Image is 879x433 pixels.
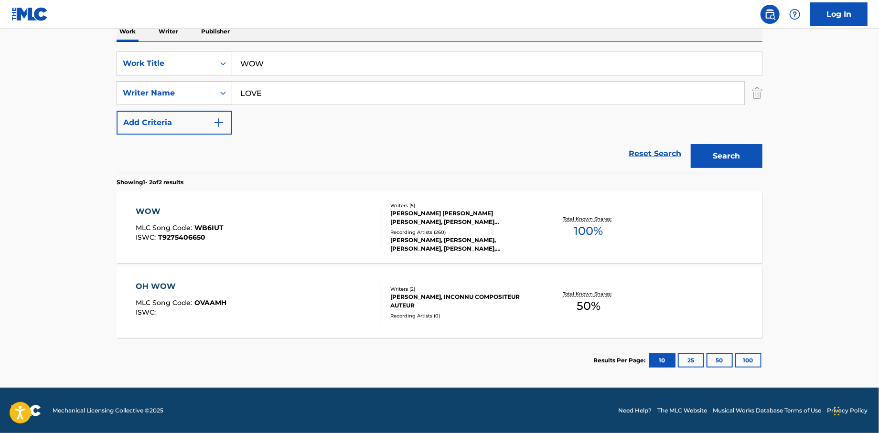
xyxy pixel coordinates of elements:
div: Recording Artists ( 260 ) [390,229,535,236]
div: Writer Name [123,87,209,99]
span: T9275406650 [159,233,206,242]
span: MLC Song Code : [136,223,195,232]
p: Work [117,21,139,42]
p: Total Known Shares: [563,290,614,297]
a: Privacy Policy [827,406,868,415]
div: Writers ( 2 ) [390,285,535,293]
button: Add Criteria [117,111,232,135]
a: WOWMLC Song Code:WB6IUTISWC:T9275406650Writers (5)[PERSON_NAME] [PERSON_NAME] [PERSON_NAME], [PER... [117,191,762,263]
img: Delete Criterion [752,81,762,105]
a: Musical Works Database Terms of Use [713,406,821,415]
span: ISWC : [136,308,159,317]
span: 100 % [574,222,603,240]
div: [PERSON_NAME], [PERSON_NAME], [PERSON_NAME], [PERSON_NAME], [PERSON_NAME], [PERSON_NAME], [PERSON... [390,236,535,253]
span: Mechanical Licensing Collective © 2025 [53,406,163,415]
span: WB6IUT [195,223,224,232]
span: MLC Song Code : [136,298,195,307]
div: Help [785,5,804,24]
form: Search Form [117,52,762,173]
button: 50 [707,353,733,368]
img: 9d2ae6d4665cec9f34b9.svg [213,117,225,128]
div: OH WOW [136,281,227,292]
div: Recording Artists ( 0 ) [390,312,535,319]
span: OVAAMH [195,298,227,307]
div: [PERSON_NAME], INCONNU COMPOSITEUR AUTEUR [390,293,535,310]
img: MLC Logo [11,7,48,21]
iframe: Chat Widget [831,387,879,433]
img: help [789,9,801,20]
span: ISWC : [136,233,159,242]
div: [PERSON_NAME] [PERSON_NAME] [PERSON_NAME], [PERSON_NAME] [PERSON_NAME] [PERSON_NAME], [PERSON_NAME] [390,209,535,226]
div: WOW [136,206,224,217]
a: Need Help? [618,406,652,415]
span: 50 % [577,297,600,315]
button: 100 [735,353,761,368]
button: Search [691,144,762,168]
div: Writers ( 5 ) [390,202,535,209]
p: Total Known Shares: [563,215,614,222]
a: OH WOWMLC Song Code:OVAAMHISWC:Writers (2)[PERSON_NAME], INCONNU COMPOSITEUR AUTEURRecording Arti... [117,266,762,338]
div: Work Title [123,58,209,69]
div: Drag [834,397,840,425]
a: Log In [810,2,868,26]
img: logo [11,405,41,416]
a: Reset Search [624,143,686,164]
img: search [764,9,776,20]
button: 25 [678,353,704,368]
p: Writer [156,21,181,42]
p: Results Per Page: [593,356,648,365]
p: Publisher [198,21,233,42]
a: Public Search [761,5,780,24]
button: 10 [649,353,675,368]
a: The MLC Website [657,406,707,415]
p: Showing 1 - 2 of 2 results [117,178,183,187]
